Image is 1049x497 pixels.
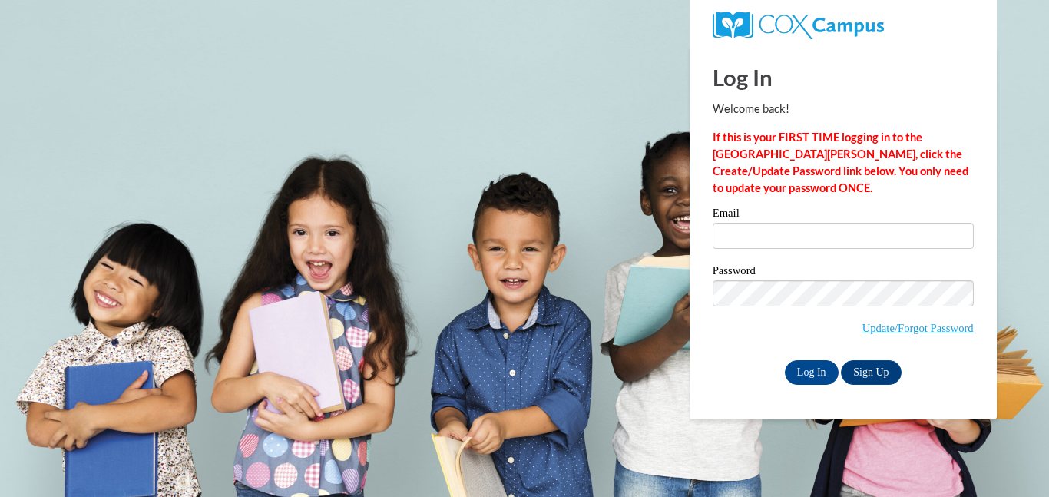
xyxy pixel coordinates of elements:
[713,18,884,31] a: COX Campus
[862,322,974,334] a: Update/Forgot Password
[713,265,974,280] label: Password
[713,101,974,118] p: Welcome back!
[713,131,968,194] strong: If this is your FIRST TIME logging in to the [GEOGRAPHIC_DATA][PERSON_NAME], click the Create/Upd...
[713,12,884,39] img: COX Campus
[713,207,974,223] label: Email
[841,360,901,385] a: Sign Up
[713,61,974,93] h1: Log In
[785,360,839,385] input: Log In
